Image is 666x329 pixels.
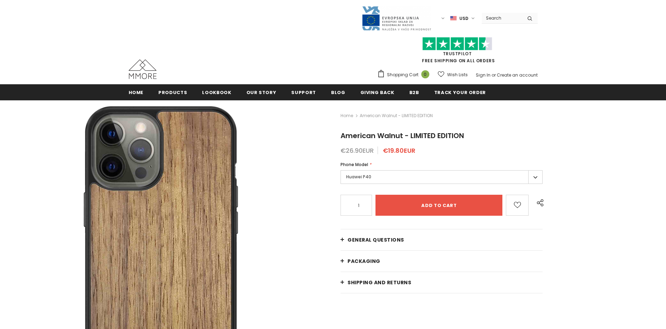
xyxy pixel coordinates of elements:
[341,112,353,120] a: Home
[348,279,411,286] span: Shipping and returns
[422,37,492,51] img: Trust Pilot Stars
[476,72,490,78] a: Sign In
[497,72,538,78] a: Create an account
[377,40,538,64] span: FREE SHIPPING ON ALL ORDERS
[383,146,415,155] span: €19.80EUR
[409,89,419,96] span: B2B
[341,251,543,272] a: PACKAGING
[434,89,486,96] span: Track your order
[361,15,431,21] a: Javni Razpis
[246,89,277,96] span: Our Story
[459,15,468,22] span: USD
[360,84,394,100] a: Giving back
[129,89,144,96] span: Home
[421,70,429,78] span: 0
[341,131,464,141] span: American Walnut - LIMITED EDITION
[158,89,187,96] span: Products
[331,84,345,100] a: Blog
[341,272,543,293] a: Shipping and returns
[443,51,472,57] a: Trustpilot
[348,258,380,265] span: PACKAGING
[202,89,231,96] span: Lookbook
[341,229,543,250] a: General Questions
[387,71,418,78] span: Shopping Cart
[341,162,368,167] span: Phone Model
[482,13,522,23] input: Search Site
[291,84,316,100] a: support
[202,84,231,100] a: Lookbook
[341,170,543,184] label: Huawei P40
[341,146,374,155] span: €26.90EUR
[129,84,144,100] a: Home
[129,59,157,79] img: MMORE Cases
[450,15,457,21] img: USD
[348,236,404,243] span: General Questions
[375,195,502,216] input: Add to cart
[158,84,187,100] a: Products
[409,84,419,100] a: B2B
[360,89,394,96] span: Giving back
[291,89,316,96] span: support
[434,84,486,100] a: Track your order
[447,71,468,78] span: Wish Lists
[438,69,468,81] a: Wish Lists
[361,6,431,31] img: Javni Razpis
[331,89,345,96] span: Blog
[492,72,496,78] span: or
[246,84,277,100] a: Our Story
[360,112,433,120] span: American Walnut - LIMITED EDITION
[377,70,433,80] a: Shopping Cart 0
